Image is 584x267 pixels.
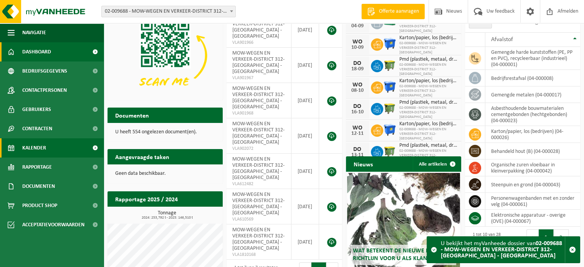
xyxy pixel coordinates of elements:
[399,121,457,127] span: Karton/papier, los (bedrijven)
[469,229,519,261] div: 1 tot 10 van 28 resultaten
[108,191,185,206] h2: Rapportage 2025 / 2024
[232,181,285,187] span: VLA612482
[22,215,84,234] span: Acceptatievoorwaarden
[115,171,215,176] p: Geen data beschikbaar.
[485,193,580,210] td: personenwagenbanden met en zonder velg (04-000061)
[115,129,215,135] p: U heeft 554 ongelezen document(en).
[399,20,457,33] span: 02-009688 - MOW-WEGEN EN VERKEER-DISTRICT 312-[GEOGRAPHIC_DATA]
[383,80,396,93] img: WB-1100-HPE-BE-01
[232,156,285,181] span: MOW-WEGEN EN VERKEER-DISTRICT 312-[GEOGRAPHIC_DATA] - [GEOGRAPHIC_DATA]
[350,109,365,115] div: 16-10
[399,35,457,41] span: Karton/papier, los (bedrijven)
[485,210,580,227] td: elektronische apparatuur - overige (OVE) (04-000067)
[291,118,319,154] td: [DATE]
[383,37,396,50] img: WB-1100-HPE-BE-01
[165,206,222,222] a: Bekijk rapportage
[350,131,365,136] div: 12-11
[399,100,457,106] span: Pmd (plastiek, metaal, drankkartons) (bedrijven)
[232,50,285,75] span: MOW-WEGEN EN VERKEER-DISTRICT 312-[GEOGRAPHIC_DATA] - [GEOGRAPHIC_DATA]
[554,229,569,245] button: 2
[399,56,457,63] span: Pmd (plastiek, metaal, drankkartons) (bedrijven)
[413,156,460,172] a: Alle artikelen
[22,196,57,215] span: Product Shop
[232,121,285,145] span: MOW-WEGEN EN VERKEER-DISTRICT 312-[GEOGRAPHIC_DATA] - [GEOGRAPHIC_DATA]
[232,86,285,110] span: MOW-WEGEN EN VERKEER-DISTRICT 312-[GEOGRAPHIC_DATA] - [GEOGRAPHIC_DATA]
[399,41,457,55] span: 02-009688 - MOW-WEGEN EN VERKEER-DISTRICT 312-[GEOGRAPHIC_DATA]
[232,252,285,258] span: VLA1810168
[350,82,365,88] div: WO
[291,154,319,189] td: [DATE]
[539,229,554,245] button: 1
[350,88,365,93] div: 08-10
[291,12,319,48] td: [DATE]
[441,237,565,263] div: U bekijkt het myVanheede dossier van
[232,40,285,46] span: VLA901966
[22,42,51,61] span: Dashboard
[291,224,319,260] td: [DATE]
[22,158,52,177] span: Rapportage
[491,36,513,43] span: Afvalstof
[399,78,457,84] span: Karton/papier, los (bedrijven)
[350,146,365,153] div: DO
[441,240,562,259] strong: 02-009688 - MOW-WEGEN EN VERKEER-DISTRICT 312-[GEOGRAPHIC_DATA] - [GEOGRAPHIC_DATA]
[399,143,457,149] span: Pmd (plastiek, metaal, drankkartons) (bedrijven)
[350,66,365,72] div: 18-09
[350,103,365,109] div: DO
[108,12,223,99] img: Download de VHEPlus App
[350,125,365,131] div: WO
[350,60,365,66] div: DO
[291,189,319,224] td: [DATE]
[108,108,157,123] h2: Documenten
[399,84,457,98] span: 02-009688 - MOW-WEGEN EN VERKEER-DISTRICT 312-[GEOGRAPHIC_DATA]
[22,100,51,119] span: Gebruikers
[526,229,539,245] button: Previous
[383,59,396,72] img: WB-1100-HPE-GN-50
[22,138,46,158] span: Kalender
[485,126,580,143] td: karton/papier, los (bedrijven) (04-000026)
[383,102,396,115] img: WB-1100-HPE-GN-50
[350,39,365,45] div: WO
[350,45,365,50] div: 10-09
[485,143,580,159] td: behandeld hout (B) (04-000028)
[111,211,223,220] h3: Tonnage
[377,8,421,15] span: Offerte aanvragen
[22,177,55,196] span: Documenten
[108,149,177,164] h2: Aangevraagde taken
[485,86,580,103] td: gemengde metalen (04-000017)
[232,192,285,216] span: MOW-WEGEN EN VERKEER-DISTRICT 312-[GEOGRAPHIC_DATA] - [GEOGRAPHIC_DATA]
[22,119,52,138] span: Contracten
[346,156,381,171] h2: Nieuws
[291,48,319,83] td: [DATE]
[22,61,67,81] span: Bedrijfsgegevens
[485,103,580,126] td: asbesthoudende bouwmaterialen cementgebonden (hechtgebonden) (04-000023)
[232,75,285,81] span: VLA901967
[383,145,396,158] img: WB-1100-HPE-GN-50
[485,159,580,176] td: organische zuren vloeibaar in kleinverpakking (04-000042)
[232,216,285,222] span: VLA610569
[485,47,580,70] td: gemengde harde kunststoffen (PE, PP en PVC), recycleerbaar (industrieel) (04-000001)
[485,176,580,193] td: steenpuin en grond (04-000043)
[101,6,236,17] span: 02-009688 - MOW-WEGEN EN VERKEER-DISTRICT 312-KORTRIJK - KORTRIJK
[361,4,425,19] a: Offerte aanvragen
[22,23,46,42] span: Navigatie
[232,146,285,152] span: VLA902072
[291,83,319,118] td: [DATE]
[111,216,223,220] span: 2024: 253,792 t - 2025: 146,510 t
[383,123,396,136] img: WB-1100-HPE-BE-01
[22,81,67,100] span: Contactpersonen
[399,106,457,119] span: 02-009688 - MOW-WEGEN EN VERKEER-DISTRICT 312-[GEOGRAPHIC_DATA]
[399,149,457,163] span: 02-009688 - MOW-WEGEN EN VERKEER-DISTRICT 312-[GEOGRAPHIC_DATA]
[485,70,580,86] td: bedrijfsrestafval (04-000008)
[232,15,285,39] span: MOW-WEGEN EN VERKEER-DISTRICT 312-[GEOGRAPHIC_DATA] - [GEOGRAPHIC_DATA]
[399,127,457,141] span: 02-009688 - MOW-WEGEN EN VERKEER-DISTRICT 312-[GEOGRAPHIC_DATA]
[399,63,457,76] span: 02-009688 - MOW-WEGEN EN VERKEER-DISTRICT 312-[GEOGRAPHIC_DATA]
[350,23,365,29] div: 04-09
[102,6,235,17] span: 02-009688 - MOW-WEGEN EN VERKEER-DISTRICT 312-KORTRIJK - KORTRIJK
[232,110,285,116] span: VLA901968
[232,227,285,251] span: MOW-WEGEN EN VERKEER-DISTRICT 312-[GEOGRAPHIC_DATA] - [GEOGRAPHIC_DATA]
[353,248,438,261] span: Wat betekent de nieuwe RED-richtlijn voor u als klant?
